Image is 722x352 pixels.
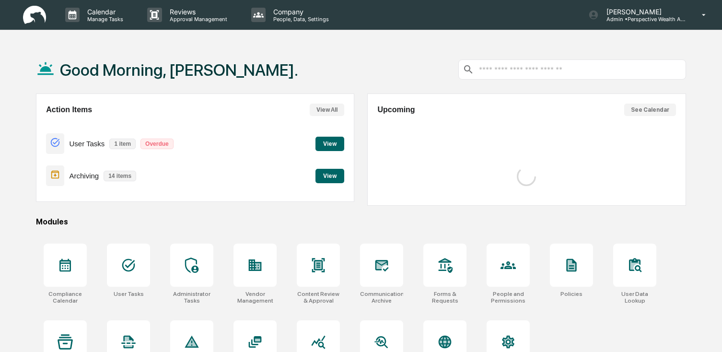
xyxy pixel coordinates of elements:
div: People and Permissions [487,291,530,304]
div: Compliance Calendar [44,291,87,304]
h2: Upcoming [377,106,415,114]
div: User Tasks [114,291,144,297]
h1: Good Morning, [PERSON_NAME]. [60,60,298,80]
a: View [315,171,344,180]
p: Manage Tasks [80,16,128,23]
div: Modules [36,217,686,226]
div: Communications Archive [360,291,403,304]
p: Admin • Perspective Wealth Advisors [599,16,688,23]
button: View All [310,104,344,116]
p: Overdue [140,139,174,149]
div: Vendor Management [233,291,277,304]
p: [PERSON_NAME] [599,8,688,16]
div: Forms & Requests [423,291,466,304]
a: View [315,139,344,148]
div: User Data Lookup [613,291,656,304]
img: logo [23,6,46,24]
div: Policies [560,291,582,297]
h2: Action Items [46,106,92,114]
p: Company [266,8,334,16]
button: View [315,169,344,183]
p: Archiving [69,172,99,180]
p: 1 item [109,139,136,149]
button: View [315,137,344,151]
div: Content Review & Approval [297,291,340,304]
p: Calendar [80,8,128,16]
p: People, Data, Settings [266,16,334,23]
p: 14 items [104,171,136,181]
p: Approval Management [162,16,232,23]
div: Administrator Tasks [170,291,213,304]
button: See Calendar [624,104,676,116]
p: User Tasks [69,140,105,148]
p: Reviews [162,8,232,16]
